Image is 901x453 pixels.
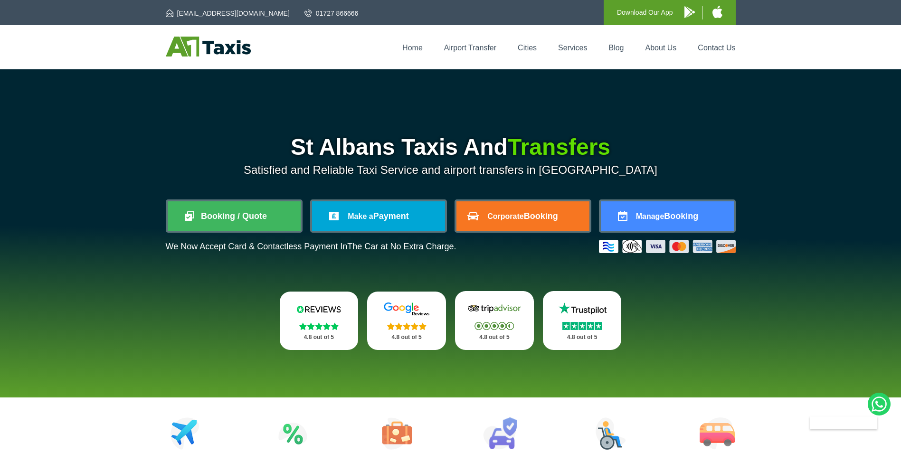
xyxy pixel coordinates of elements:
[171,417,199,450] img: Airport Transfers
[312,201,445,231] a: Make aPayment
[487,212,523,220] span: Corporate
[290,302,347,316] img: Reviews.io
[402,44,423,52] a: Home
[378,331,436,343] p: 4.8 out of 5
[562,322,602,330] img: Stars
[636,212,664,220] span: Manage
[474,322,514,330] img: Stars
[617,7,673,19] p: Download Our App
[599,240,736,253] img: Credit And Debit Cards
[166,163,736,177] p: Satisfied and Reliable Taxi Service and airport transfers in [GEOGRAPHIC_DATA]
[348,212,373,220] span: Make a
[543,291,622,350] a: Trustpilot Stars 4.8 out of 5
[518,44,537,52] a: Cities
[466,302,523,316] img: Tripadvisor
[378,302,435,316] img: Google
[554,302,611,316] img: Trustpilot
[700,417,735,450] img: Minibus
[166,242,456,252] p: We Now Accept Card & Contactless Payment In
[608,44,624,52] a: Blog
[347,242,456,251] span: The Car at No Extra Charge.
[645,44,677,52] a: About Us
[166,136,736,159] h1: St Albans Taxis And
[166,9,290,18] a: [EMAIL_ADDRESS][DOMAIN_NAME]
[455,291,534,350] a: Tripadvisor Stars 4.8 out of 5
[299,322,339,330] img: Stars
[456,201,589,231] a: CorporateBooking
[596,417,626,450] img: Wheelchair
[367,292,446,350] a: Google Stars 4.8 out of 5
[684,6,695,18] img: A1 Taxis Android App
[712,6,722,18] img: A1 Taxis iPhone App
[166,37,251,57] img: A1 Taxis St Albans LTD
[387,322,427,330] img: Stars
[168,201,301,231] a: Booking / Quote
[508,134,610,160] span: Transfers
[444,44,496,52] a: Airport Transfer
[465,331,523,343] p: 4.8 out of 5
[290,331,348,343] p: 4.8 out of 5
[698,44,735,52] a: Contact Us
[553,331,611,343] p: 4.8 out of 5
[278,417,307,450] img: Attractions
[304,9,359,18] a: 01727 866666
[601,201,734,231] a: ManageBooking
[558,44,587,52] a: Services
[483,417,517,450] img: Car Rental
[382,417,412,450] img: Tours
[280,292,359,350] a: Reviews.io Stars 4.8 out of 5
